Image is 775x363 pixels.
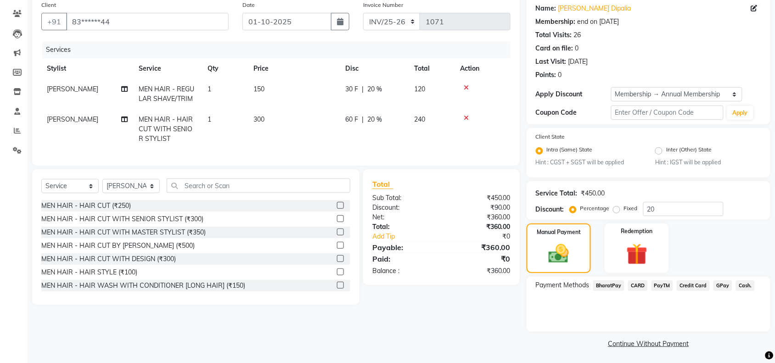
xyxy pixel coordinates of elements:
div: 26 [574,30,581,40]
span: 120 [414,85,425,93]
div: Membership: [536,17,576,27]
label: Date [242,1,255,9]
span: 30 F [345,84,358,94]
label: Percentage [580,204,610,212]
div: Coupon Code [536,108,611,117]
div: ₹360.00 [441,222,517,232]
label: Fixed [624,204,638,212]
div: MEN HAIR - HAIR CUT BY [PERSON_NAME] (₹500) [41,241,195,251]
div: Card on file: [536,44,573,53]
img: _gift.svg [620,241,654,267]
span: 1 [208,115,211,123]
span: 150 [253,85,264,93]
label: Intra (Same) State [547,145,593,156]
div: ₹450.00 [441,193,517,203]
div: Paid: [365,253,442,264]
input: Search by Name/Mobile/Email/Code [66,13,229,30]
label: Redemption [621,227,653,235]
a: Continue Without Payment [528,339,769,349]
a: [PERSON_NAME] Dipalia [558,4,631,13]
small: Hint : IGST will be applied [655,158,761,167]
div: 0 [558,70,562,80]
div: Net: [365,212,442,222]
th: Service [133,58,202,79]
div: [DATE] [568,57,588,67]
img: _cash.svg [542,242,575,265]
span: GPay [713,280,732,291]
input: Search or Scan [167,179,350,193]
label: Invoice Number [363,1,403,9]
span: BharatPay [593,280,624,291]
div: ₹450.00 [581,189,605,198]
label: Inter (Other) State [666,145,712,156]
input: Enter Offer / Coupon Code [611,106,724,120]
div: Services [42,41,517,58]
div: 0 [575,44,579,53]
span: 60 F [345,115,358,124]
label: Client State [536,133,565,141]
div: ₹0 [454,232,517,241]
span: MEN HAIR - HAIR CUT WITH SENIOR STYLIST [139,115,193,143]
button: Apply [727,106,753,120]
div: Total: [365,222,442,232]
div: MEN HAIR - HAIR WASH WITH CONDITIONER [LONG HAIR] (₹150) [41,281,245,290]
div: Discount: [536,205,564,214]
div: Apply Discount [536,89,611,99]
span: 20 % [367,84,382,94]
span: Total [372,179,393,189]
div: ₹90.00 [441,203,517,212]
span: 240 [414,115,425,123]
div: Sub Total: [365,193,442,203]
div: Last Visit: [536,57,567,67]
th: Qty [202,58,248,79]
span: | [362,84,364,94]
div: Points: [536,70,556,80]
div: ₹0 [441,253,517,264]
div: end on [DATE] [578,17,619,27]
div: MEN HAIR - HAIR CUT WITH SENIOR STYLIST (₹300) [41,214,203,224]
span: Credit Card [677,280,710,291]
span: 300 [253,115,264,123]
div: ₹360.00 [441,212,517,222]
div: MEN HAIR - HAIR CUT (₹250) [41,201,131,211]
div: Payable: [365,242,442,253]
label: Manual Payment [537,228,581,236]
div: ₹360.00 [441,266,517,276]
th: Stylist [41,58,133,79]
div: MEN HAIR - HAIR CUT WITH DESIGN (₹300) [41,254,176,264]
a: Add Tip [365,232,454,241]
div: MEN HAIR - HAIR CUT WITH MASTER STYLIST (₹350) [41,228,206,237]
th: Action [455,58,511,79]
label: Client [41,1,56,9]
span: MEN HAIR - REGULAR SHAVE/TRIM [139,85,194,103]
span: | [362,115,364,124]
span: 1 [208,85,211,93]
span: [PERSON_NAME] [47,115,98,123]
span: Cash. [736,280,755,291]
button: +91 [41,13,67,30]
span: PayTM [651,280,674,291]
span: [PERSON_NAME] [47,85,98,93]
div: Total Visits: [536,30,572,40]
span: 20 % [367,115,382,124]
div: MEN HAIR - HAIR STYLE (₹100) [41,268,137,277]
th: Price [248,58,340,79]
th: Disc [340,58,409,79]
div: ₹360.00 [441,242,517,253]
span: Payment Methods [536,280,590,290]
div: Balance : [365,266,442,276]
div: Discount: [365,203,442,212]
th: Total [409,58,455,79]
span: CARD [628,280,648,291]
div: Service Total: [536,189,578,198]
div: Name: [536,4,556,13]
small: Hint : CGST + SGST will be applied [536,158,641,167]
